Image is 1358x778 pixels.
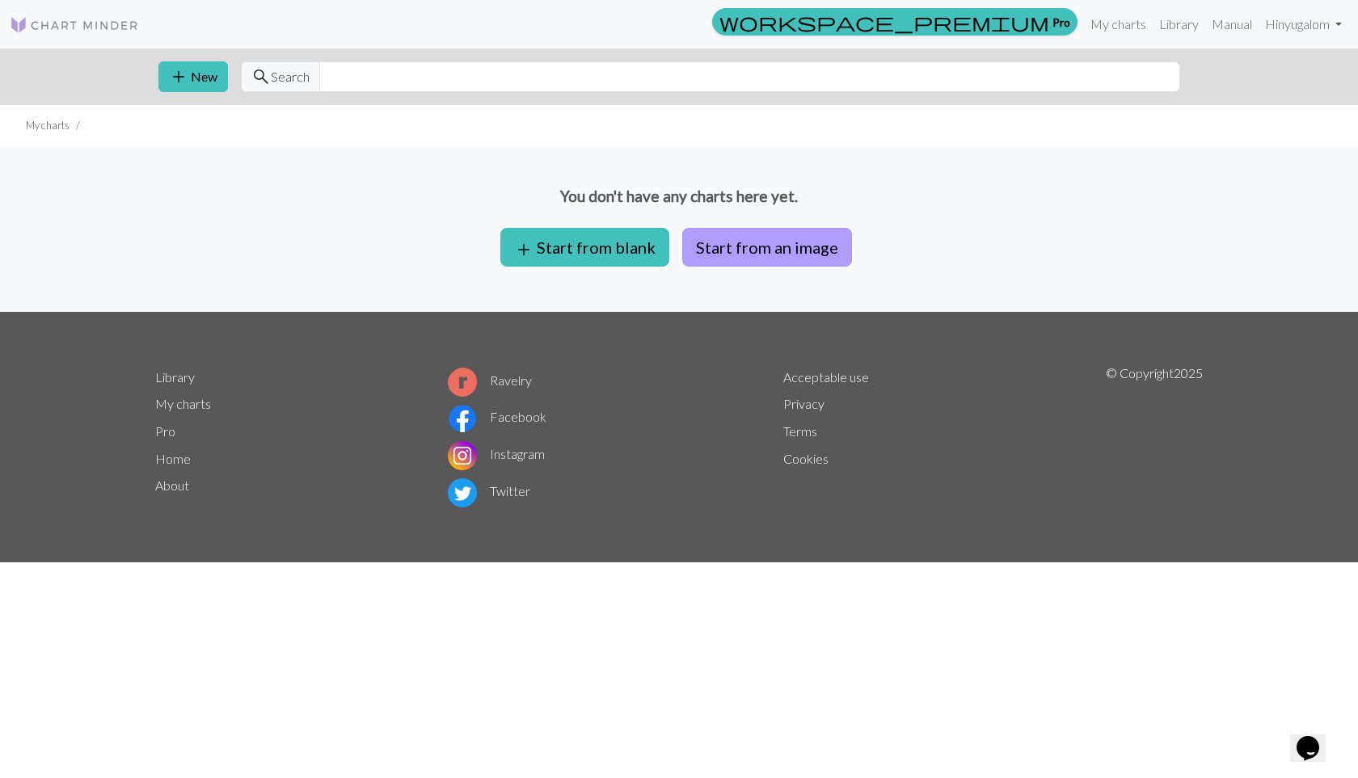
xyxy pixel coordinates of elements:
[10,15,139,35] img: Logo
[1106,364,1203,511] p: © Copyright 2025
[155,451,191,466] a: Home
[1084,8,1153,40] a: My charts
[158,61,228,92] button: New
[719,11,1049,33] span: workspace_premium
[1153,8,1205,40] a: Library
[448,368,477,397] img: Ravelry logo
[676,238,858,253] a: Start from an image
[500,228,669,267] button: Start from blank
[448,372,532,388] a: Ravelry
[783,451,829,466] a: Cookies
[155,369,195,385] a: Library
[1205,8,1259,40] a: Manual
[251,65,271,88] span: search
[783,369,869,385] a: Acceptable use
[783,423,817,439] a: Terms
[271,67,310,86] span: Search
[448,446,545,461] a: Instagram
[26,118,70,133] li: My charts
[448,483,530,498] a: Twitter
[514,238,533,261] span: add
[155,396,211,411] a: My charts
[155,423,175,439] a: Pro
[1259,8,1348,40] a: Hinyugalom
[448,409,546,424] a: Facebook
[712,8,1078,36] a: Pro
[169,65,188,88] span: add
[1290,713,1342,762] iframe: chat widget
[682,228,852,267] button: Start from an image
[448,404,477,433] img: Facebook logo
[155,477,189,493] a: About
[783,396,824,411] a: Privacy
[448,441,477,470] img: Instagram logo
[448,478,477,507] img: Twitter logo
